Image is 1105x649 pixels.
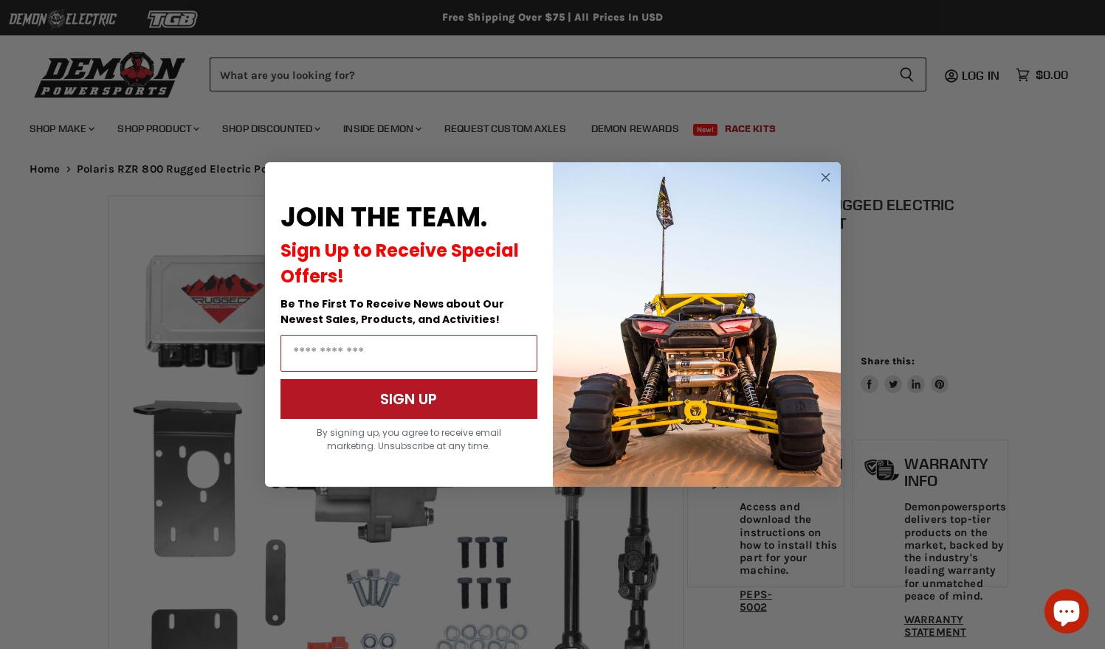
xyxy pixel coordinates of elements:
[317,426,501,452] span: By signing up, you agree to receive email marketing. Unsubscribe at any time.
[280,379,537,419] button: SIGN UP
[1040,589,1093,637] inbox-online-store-chat: Shopify online store chat
[280,198,487,236] span: JOIN THE TEAM.
[280,238,519,288] span: Sign Up to Receive Special Offers!
[280,296,504,327] span: Be The First To Receive News about Our Newest Sales, Products, and Activities!
[280,335,537,372] input: Email Address
[553,162,841,487] img: a9095488-b6e7-41ba-879d-588abfab540b.jpeg
[816,168,835,187] button: Close dialog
